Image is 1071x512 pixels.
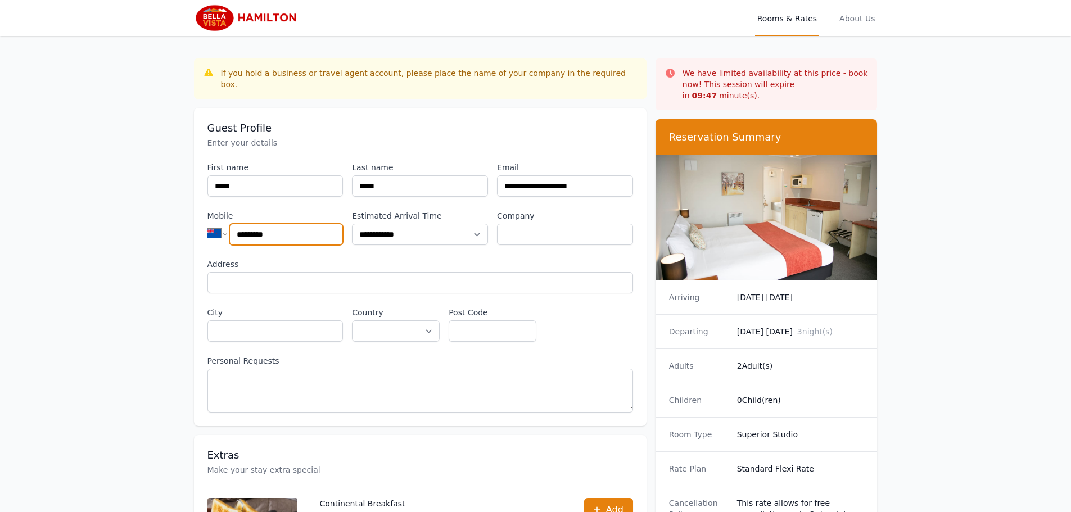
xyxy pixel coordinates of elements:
[669,429,728,440] dt: Room Type
[683,67,869,101] p: We have limited availability at this price - book now! This session will expire in minute(s).
[692,91,717,100] strong: 09 : 47
[797,327,833,336] span: 3 night(s)
[449,307,536,318] label: Post Code
[352,210,488,221] label: Estimated Arrival Time
[207,448,633,462] h3: Extras
[207,121,633,135] h3: Guest Profile
[669,326,728,337] dt: Departing
[737,326,864,337] dd: [DATE] [DATE]
[737,463,864,474] dd: Standard Flexi Rate
[669,130,864,144] h3: Reservation Summary
[207,162,344,173] label: First name
[656,155,878,280] img: Superior Studio
[737,360,864,371] dd: 2 Adult(s)
[320,498,530,509] p: Continental Breakfast
[669,292,728,303] dt: Arriving
[207,464,633,475] p: Make your stay extra special
[207,307,344,318] label: City
[497,162,633,173] label: Email
[737,429,864,440] dd: Superior Studio
[737,395,864,406] dd: 0 Child(ren)
[207,137,633,148] p: Enter your details
[352,307,440,318] label: Country
[221,67,638,90] div: If you hold a business or travel agent account, please place the name of your company in the requ...
[737,292,864,303] dd: [DATE] [DATE]
[669,463,728,474] dt: Rate Plan
[669,395,728,406] dt: Children
[207,355,633,366] label: Personal Requests
[497,210,633,221] label: Company
[352,162,488,173] label: Last name
[669,360,728,371] dt: Adults
[194,4,302,31] img: Bella Vista Hamilton
[207,210,344,221] label: Mobile
[207,259,633,270] label: Address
